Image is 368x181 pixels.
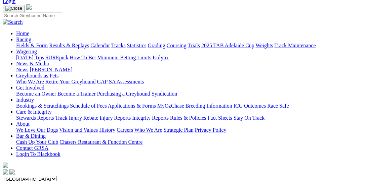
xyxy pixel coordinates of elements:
[16,145,48,151] a: Contact GRSA
[16,67,28,72] a: News
[117,127,133,133] a: Careers
[16,79,44,84] a: Who We Are
[97,79,144,84] a: GAP SA Assessments
[16,115,365,121] div: Care & Integrity
[16,139,365,145] div: Bar & Dining
[16,49,37,54] a: Wagering
[57,91,96,97] a: Become a Trainer
[152,91,177,97] a: Syndication
[16,103,365,109] div: Industry
[186,103,232,109] a: Breeding Information
[16,55,365,61] div: Wagering
[59,139,142,145] a: Chasers Restaurant & Function Centre
[70,103,107,109] a: Schedule of Fees
[267,103,289,109] a: Race Safe
[16,61,49,66] a: News & Media
[16,85,44,90] a: Get Involved
[16,139,58,145] a: Cash Up Your Club
[16,43,365,49] div: Racing
[108,103,156,109] a: Applications & Forms
[164,127,194,133] a: Strategic Plan
[111,43,126,48] a: Tracks
[70,55,96,60] a: How To Bet
[16,127,365,133] div: About
[5,6,22,11] img: Close
[16,43,48,48] a: Fields & Form
[134,127,162,133] a: Who We Are
[55,115,98,121] a: Track Injury Rebate
[45,55,68,60] a: SUREpick
[49,43,89,48] a: Results & Replays
[30,67,72,72] a: [PERSON_NAME]
[170,115,206,121] a: Rules & Policies
[3,163,8,168] img: logo-grsa-white.png
[167,43,187,48] a: Coursing
[208,115,232,121] a: Fact Sheets
[16,79,365,85] div: Greyhounds as Pets
[16,73,58,78] a: Greyhounds as Pets
[16,151,60,157] a: Login To Blackbook
[16,127,58,133] a: We Love Our Dogs
[3,19,23,25] img: Search
[234,103,266,109] a: ICG Outcomes
[16,109,52,115] a: Care & Integrity
[16,31,29,36] a: Home
[97,55,151,60] a: Minimum Betting Limits
[3,5,25,12] button: Toggle navigation
[90,43,110,48] a: Calendar
[256,43,273,48] a: Weights
[157,103,184,109] a: MyOzChase
[16,55,44,60] a: [DATE] Tips
[16,133,46,139] a: Bar & Dining
[26,4,32,10] img: logo-grsa-white.png
[148,43,165,48] a: Grading
[16,121,30,127] a: About
[16,91,56,97] a: Become an Owner
[59,127,98,133] a: Vision and Values
[16,67,365,73] div: News & Media
[132,115,169,121] a: Integrity Reports
[16,97,34,103] a: Industry
[97,91,150,97] a: Purchasing a Greyhound
[201,43,254,48] a: 2025 TAB Adelaide Cup
[153,55,169,60] a: Isolynx
[99,115,131,121] a: Injury Reports
[275,43,316,48] a: Track Maintenance
[188,43,200,48] a: Trials
[99,127,115,133] a: History
[16,103,69,109] a: Bookings & Scratchings
[3,12,62,19] input: Search
[9,169,15,175] img: twitter.svg
[127,43,147,48] a: Statistics
[16,91,365,97] div: Get Involved
[3,169,8,175] img: facebook.svg
[234,115,264,121] a: Stay On Track
[45,79,96,84] a: Retire Your Greyhound
[16,37,31,42] a: Racing
[195,127,227,133] a: Privacy Policy
[16,115,54,121] a: Stewards Reports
